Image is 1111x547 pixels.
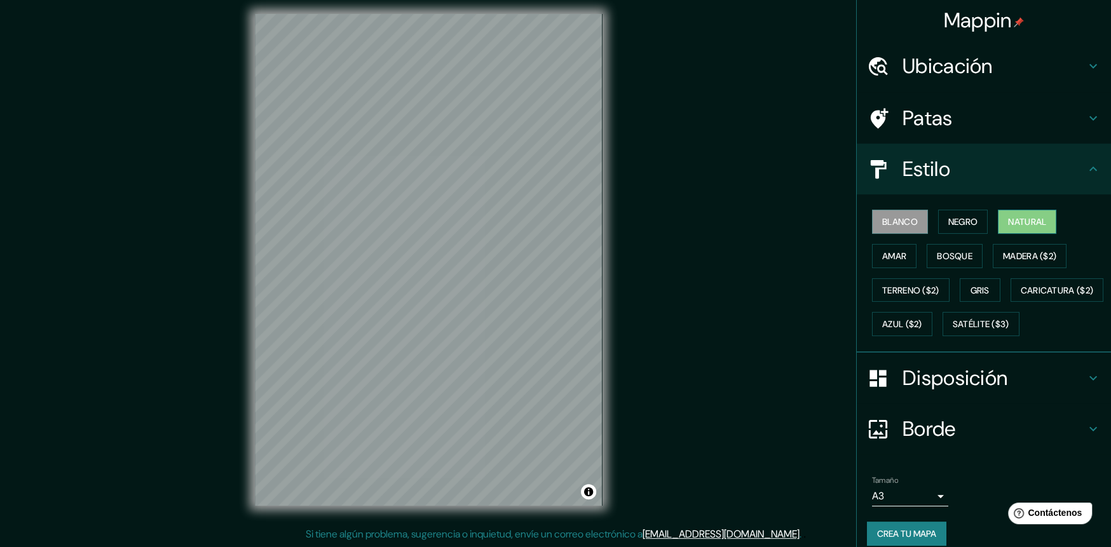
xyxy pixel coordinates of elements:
font: Estilo [903,156,950,182]
font: Mappin [944,7,1012,34]
font: Natural [1008,216,1046,227]
button: Activar o desactivar atribución [581,484,596,499]
font: Caricatura ($2) [1021,285,1094,296]
img: pin-icon.png [1014,17,1024,27]
font: Tamaño [872,475,898,485]
font: A3 [872,489,884,503]
button: Amar [872,244,917,268]
button: Natural [998,210,1056,234]
font: Azul ($2) [882,319,922,330]
div: A3 [872,486,948,506]
div: Patas [857,93,1111,144]
button: Negro [938,210,988,234]
button: Azul ($2) [872,312,932,336]
div: Borde [857,403,1111,454]
font: Satélite ($3) [953,319,1009,330]
button: Caricatura ($2) [1011,278,1104,302]
font: . [801,527,803,541]
div: Ubicación [857,41,1111,91]
div: Estilo [857,144,1111,194]
font: . [803,527,806,541]
font: Gris [971,285,990,296]
font: Si tiene algún problema, sugerencia o inquietud, envíe un correo electrónico a [306,527,643,541]
button: Terreno ($2) [872,278,950,302]
button: Blanco [872,210,928,234]
iframe: Lanzador de widgets de ayuda [998,497,1097,533]
font: Borde [903,415,956,442]
button: Gris [960,278,1000,302]
font: Disposición [903,365,1007,391]
font: Blanco [882,216,918,227]
a: [EMAIL_ADDRESS][DOMAIN_NAME] [643,527,800,541]
button: Satélite ($3) [943,312,1019,336]
font: Negro [948,216,978,227]
font: Bosque [937,250,972,262]
div: Disposición [857,353,1111,403]
font: Ubicación [903,53,993,79]
font: Crea tu mapa [877,528,936,539]
font: Terreno ($2) [882,285,939,296]
font: Madera ($2) [1003,250,1056,262]
font: Amar [882,250,906,262]
button: Madera ($2) [993,244,1067,268]
button: Bosque [927,244,983,268]
button: Crea tu mapa [867,522,946,546]
font: . [800,527,801,541]
font: Patas [903,105,953,132]
canvas: Mapa [255,14,603,506]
